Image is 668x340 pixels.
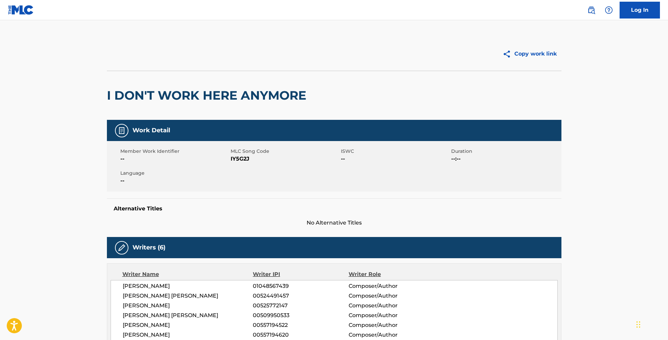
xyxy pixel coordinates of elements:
span: [PERSON_NAME] [PERSON_NAME] [123,311,253,319]
a: Log In [620,2,660,19]
img: search [587,6,595,14]
span: No Alternative Titles [107,219,561,227]
span: ISWC [341,148,449,155]
h2: I DON'T WORK HERE ANYMORE [107,88,310,103]
span: Language [120,170,229,177]
span: [PERSON_NAME] [PERSON_NAME] [123,292,253,300]
span: IY5G2J [231,155,339,163]
span: --:-- [451,155,560,163]
span: 01048567439 [253,282,348,290]
div: Writer Role [349,270,436,278]
div: Writer IPI [253,270,349,278]
img: MLC Logo [8,5,34,15]
span: Composer/Author [349,302,436,310]
span: 00557194522 [253,321,348,329]
span: [PERSON_NAME] [123,331,253,339]
div: Help [602,3,616,17]
div: Writer Name [122,270,253,278]
div: Drag [636,314,640,335]
img: help [605,6,613,14]
span: Duration [451,148,560,155]
span: 00525772147 [253,302,348,310]
span: [PERSON_NAME] [123,321,253,329]
span: 00557194620 [253,331,348,339]
span: -- [341,155,449,163]
img: Copy work link [503,50,514,58]
span: Composer/Author [349,282,436,290]
a: Public Search [585,3,598,17]
span: -- [120,155,229,163]
span: Composer/Author [349,311,436,319]
h5: Alternative Titles [114,205,555,212]
span: [PERSON_NAME] [123,282,253,290]
h5: Writers (6) [132,244,165,251]
span: -- [120,177,229,185]
img: Work Detail [118,127,126,135]
span: MLC Song Code [231,148,339,155]
span: [PERSON_NAME] [123,302,253,310]
span: Member Work Identifier [120,148,229,155]
span: 00509950533 [253,311,348,319]
span: 00524491457 [253,292,348,300]
span: Composer/Author [349,292,436,300]
button: Copy work link [498,45,561,62]
span: Composer/Author [349,321,436,329]
img: Writers [118,244,126,252]
h5: Work Detail [132,127,170,134]
iframe: Chat Widget [634,308,668,340]
span: Composer/Author [349,331,436,339]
